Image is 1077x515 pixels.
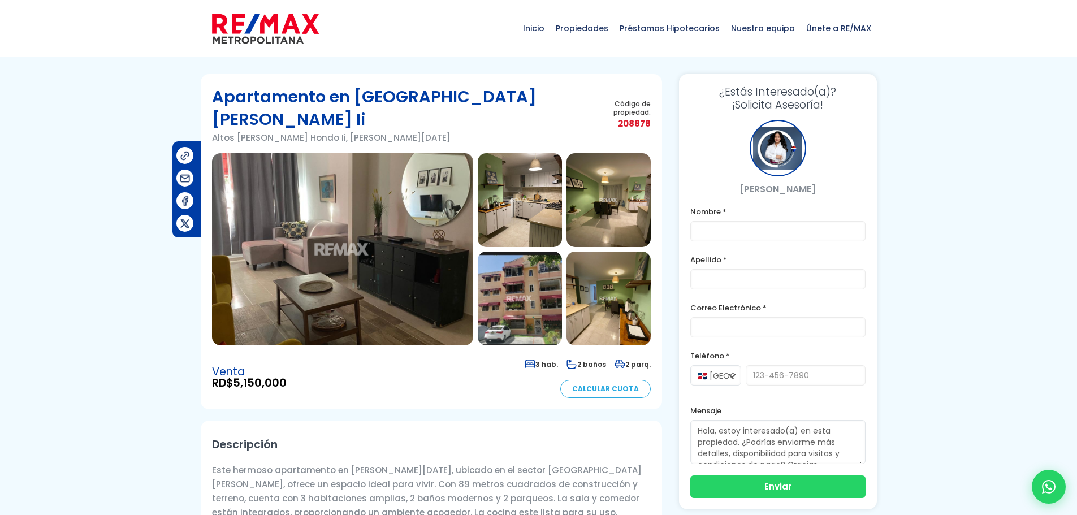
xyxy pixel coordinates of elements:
h2: Descripción [212,432,651,457]
span: Inicio [517,11,550,45]
div: Vanesa Perez [750,120,806,176]
a: Calcular Cuota [560,380,651,398]
img: Apartamento en Altos De Arroyo Hondo Ii [566,252,651,345]
img: Apartamento en Altos De Arroyo Hondo Ii [478,252,562,345]
img: remax-metropolitana-logo [212,12,319,46]
button: Enviar [690,475,866,498]
input: 123-456-7890 [746,365,866,386]
img: Apartamento en Altos De Arroyo Hondo Ii [478,153,562,247]
label: Apellido * [690,253,866,267]
img: Compartir [179,195,191,207]
span: Código de propiedad: [591,99,651,116]
span: Nuestro equipo [725,11,801,45]
span: ¿Estás Interesado(a)? [690,85,866,98]
label: Correo Electrónico * [690,301,866,315]
h3: ¡Solicita Asesoría! [690,85,866,111]
p: [PERSON_NAME] [690,182,866,196]
span: Propiedades [550,11,614,45]
label: Nombre * [690,205,866,219]
span: RD$ [212,378,287,389]
span: 2 parq. [615,360,651,369]
img: Compartir [179,218,191,230]
span: Préstamos Hipotecarios [614,11,725,45]
h1: Apartamento en [GEOGRAPHIC_DATA][PERSON_NAME] Ii [212,85,591,131]
span: Únete a RE/MAX [801,11,877,45]
img: Apartamento en Altos De Arroyo Hondo Ii [212,153,473,345]
img: Apartamento en Altos De Arroyo Hondo Ii [566,153,651,247]
img: Compartir [179,172,191,184]
span: Venta [212,366,287,378]
p: Altos [PERSON_NAME] Hondo Ii, [PERSON_NAME][DATE] [212,131,591,145]
label: Teléfono * [690,349,866,363]
textarea: Hola, estoy interesado(a) en esta propiedad. ¿Podrías enviarme más detalles, disponibilidad para ... [690,420,866,464]
span: 2 baños [566,360,606,369]
span: 208878 [591,116,651,131]
label: Mensaje [690,404,866,418]
span: 3 hab. [525,360,558,369]
span: 5,150,000 [233,375,287,391]
img: Compartir [179,150,191,162]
